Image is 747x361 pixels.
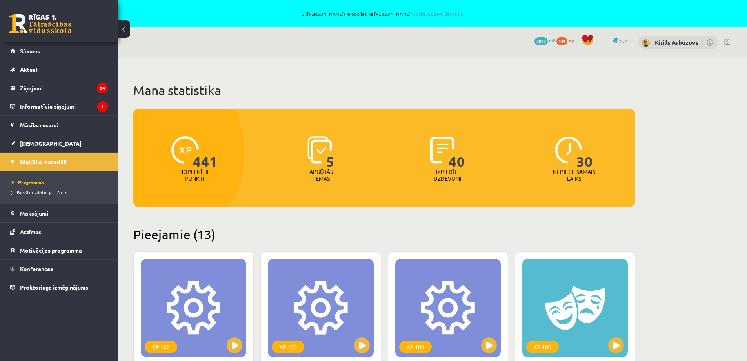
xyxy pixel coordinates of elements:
[549,37,555,44] span: mP
[534,37,548,45] span: 2847
[20,228,41,235] span: Atzīmes
[133,227,635,242] h2: Pieejamie (13)
[20,97,108,115] legend: Informatīvie ziņojumi
[432,169,463,182] p: Izpildīti uzdevumi
[10,153,108,171] a: Digitālie materiāli
[411,11,463,17] a: Atpakaļ uz savu lietotāju
[10,223,108,241] a: Atzīmes
[20,247,82,254] span: Motivācijas programma
[10,79,108,97] a: Ziņojumi24
[20,265,53,272] span: Konferences
[10,278,108,296] a: Proktoringa izmēģinājums
[20,284,88,291] span: Proktoringa izmēģinājums
[534,37,555,44] a: 2847 mP
[193,136,218,169] span: 441
[10,134,108,152] a: [DEMOGRAPHIC_DATA]
[12,189,69,196] span: Biežāk uzdotie jautājumi
[20,79,108,97] legend: Ziņojumi
[20,140,82,147] span: [DEMOGRAPHIC_DATA]
[10,204,108,222] a: Maksājumi
[10,260,108,278] a: Konferences
[20,158,67,165] span: Digitālie materiāli
[272,341,304,353] div: XP 100
[20,66,39,73] span: Aktuāli
[20,204,108,222] legend: Maksājumi
[97,83,108,93] i: 24
[10,60,108,79] a: Aktuāli
[556,37,567,45] span: 441
[20,121,58,128] span: Mācību resursi
[576,136,593,169] span: 30
[179,169,210,182] p: Nopelnītie punkti
[133,82,635,98] h1: Mana statistika
[556,37,578,44] a: 441 xp
[12,189,110,196] a: Biežāk uzdotie jautājumi
[326,136,334,169] span: 5
[12,179,44,185] span: Programma
[430,136,454,164] img: icon-completed-tasks-ad58ae20a441b2904462921112bc710f1caf180af7a3daa7317a5a94f2d26646.svg
[10,97,108,115] a: Informatīvie ziņojumi1
[642,39,650,47] img: Kirills Arbuzovs
[90,11,672,16] span: Tu ([PERSON_NAME]) ielogojies kā [PERSON_NAME]
[307,136,332,164] img: icon-learned-topics-4a711ccc23c960034f471b6e78daf4a3bad4a20eaf4de84257b87e66633f6470.svg
[10,116,108,134] a: Mācību resursi
[10,241,108,259] a: Motivācijas programma
[526,341,559,353] div: XP 100
[306,169,336,182] p: Apgūtās tēmas
[97,101,108,112] i: 1
[20,48,40,55] span: Sākums
[145,341,177,353] div: XP 100
[171,136,199,164] img: icon-xp-0682a9bc20223a9ccc6f5883a126b849a74cddfe5390d2b41b4391c66f2066e7.svg
[9,14,71,33] a: Rīgas 1. Tālmācības vidusskola
[655,38,698,46] a: Kirills Arbuzovs
[12,179,110,186] a: Programma
[10,42,108,60] a: Sākums
[399,341,432,353] div: XP 100
[553,169,595,182] p: Nepieciešamais laiks
[449,136,465,169] span: 40
[569,37,574,44] span: xp
[555,136,582,164] img: icon-clock-7be60019b62300814b6bd22b8e044499b485619524d84068768e800edab66f18.svg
